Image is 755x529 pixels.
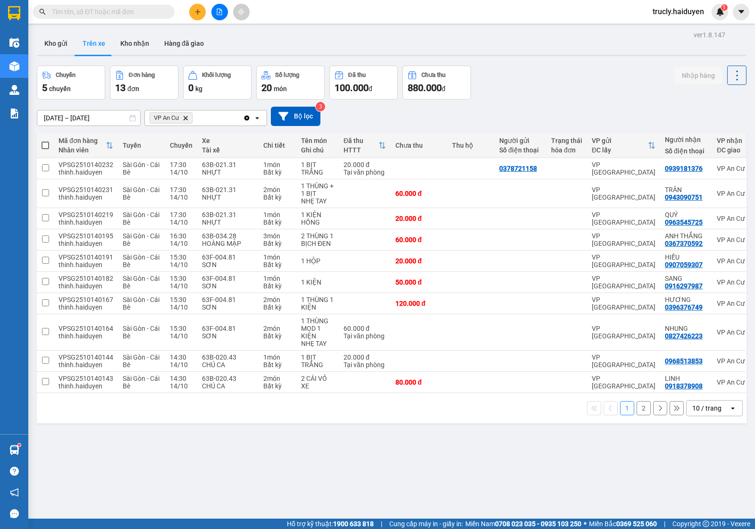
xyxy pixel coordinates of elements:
div: VP gửi [592,137,648,144]
span: trucly.haiduyen [645,6,712,17]
span: Hỗ trợ kỹ thuật: [287,519,374,529]
input: Tìm tên, số ĐT hoặc mã đơn [52,7,163,17]
button: Đã thu100.000đ [329,66,398,100]
svg: Delete [183,115,188,121]
span: caret-down [737,8,746,16]
div: Chi tiết [263,142,292,149]
div: Người nhận [665,136,707,143]
button: Hàng đã giao [157,32,211,55]
div: CHÚ CA [202,382,254,390]
div: 1 món [263,253,292,261]
div: 20.000 đ [344,353,386,361]
button: Khối lượng0kg [183,66,252,100]
th: Toggle SortBy [54,133,118,158]
span: message [10,509,19,518]
span: VP An Cư, close by backspace [150,112,193,124]
div: Nhân viên [59,146,106,154]
span: chuyến [49,85,71,92]
span: 1 [722,4,726,11]
div: 0827426223 [665,332,703,340]
div: 60.000 đ [395,236,443,244]
div: 14/10 [170,218,193,226]
div: thinh.haiduyen [59,240,113,247]
div: 2 món [263,325,292,332]
th: Toggle SortBy [339,133,391,158]
div: NHẸ TAY [301,340,334,347]
span: 880.000 [408,82,442,93]
span: search [39,8,46,15]
div: ver 1.8.147 [694,30,725,40]
div: 0367370592 [665,240,703,247]
div: Ghi chú [301,146,334,154]
div: 14/10 [170,261,193,269]
div: VP [GEOGRAPHIC_DATA] [592,325,655,340]
span: Sài Gòn - Cái Bè [123,161,159,176]
img: logo-vxr [8,6,20,20]
div: thinh.haiduyen [59,361,113,369]
div: VPSG2510140167 [59,296,113,303]
div: SƠN [202,282,254,290]
input: Select a date range. [37,110,140,126]
strong: 0708 023 035 - 0935 103 250 [495,520,581,528]
img: warehouse-icon [9,85,19,95]
div: Khối lượng [202,72,231,78]
div: 14/10 [170,361,193,369]
div: thinh.haiduyen [59,218,113,226]
div: VPSG2510140219 [59,211,113,218]
div: 63B-020.43 [202,353,254,361]
div: 1 KIỆN HỒNG [301,211,334,226]
div: 63B-021.31 [202,161,254,168]
div: 10 / trang [692,403,721,413]
div: 17:30 [170,211,193,218]
img: warehouse-icon [9,38,19,48]
div: thinh.haiduyen [59,168,113,176]
div: 14:30 [170,353,193,361]
div: VP [GEOGRAPHIC_DATA] [592,375,655,390]
span: Sài Gòn - Cái Bè [123,296,159,311]
div: VP [GEOGRAPHIC_DATA] [592,161,655,176]
div: ANH THẮNG [665,232,707,240]
div: 0963545725 [665,218,703,226]
div: VP [GEOGRAPHIC_DATA] [592,253,655,269]
div: 1 THÙNG MOD 1 KIỆN [301,317,334,340]
div: VPSG2510140232 [59,161,113,168]
span: Sài Gòn - Cái Bè [123,253,159,269]
div: 120.000 đ [395,300,443,307]
div: Trạng thái [551,137,582,144]
div: VP [GEOGRAPHIC_DATA] [592,353,655,369]
div: 14/10 [170,240,193,247]
button: plus [189,4,206,20]
div: 0907059307 [665,261,703,269]
div: hóa đơn [551,146,582,154]
div: thinh.haiduyen [59,282,113,290]
div: VPSG2510140164 [59,325,113,332]
div: 0968513853 [665,357,703,365]
div: 63F-004.81 [202,325,254,332]
span: Cung cấp máy in - giấy in: [389,519,463,529]
span: question-circle [10,467,19,476]
div: 2 món [263,186,292,193]
svg: open [729,404,737,412]
div: NHỰT [202,218,254,226]
div: HƯƠNG [665,296,707,303]
div: NHỰT [202,168,254,176]
span: plus [194,8,201,15]
div: 1 THÙNG + 1 BỊT [301,182,334,197]
div: 1 món [263,275,292,282]
div: 63F-004.81 [202,296,254,303]
div: LINH [665,375,707,382]
img: icon-new-feature [716,8,724,16]
div: 0939181376 [665,165,703,172]
div: Tài xế [202,146,254,154]
div: 14/10 [170,382,193,390]
div: VPSG2510140195 [59,232,113,240]
button: Chưa thu880.000đ [403,66,471,100]
span: Sài Gòn - Cái Bè [123,186,159,201]
div: Bất kỳ [263,282,292,290]
div: 63B-021.31 [202,211,254,218]
div: VPSG2510140143 [59,375,113,382]
div: thinh.haiduyen [59,382,113,390]
div: 2 món [263,296,292,303]
div: 2 món [263,375,292,382]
